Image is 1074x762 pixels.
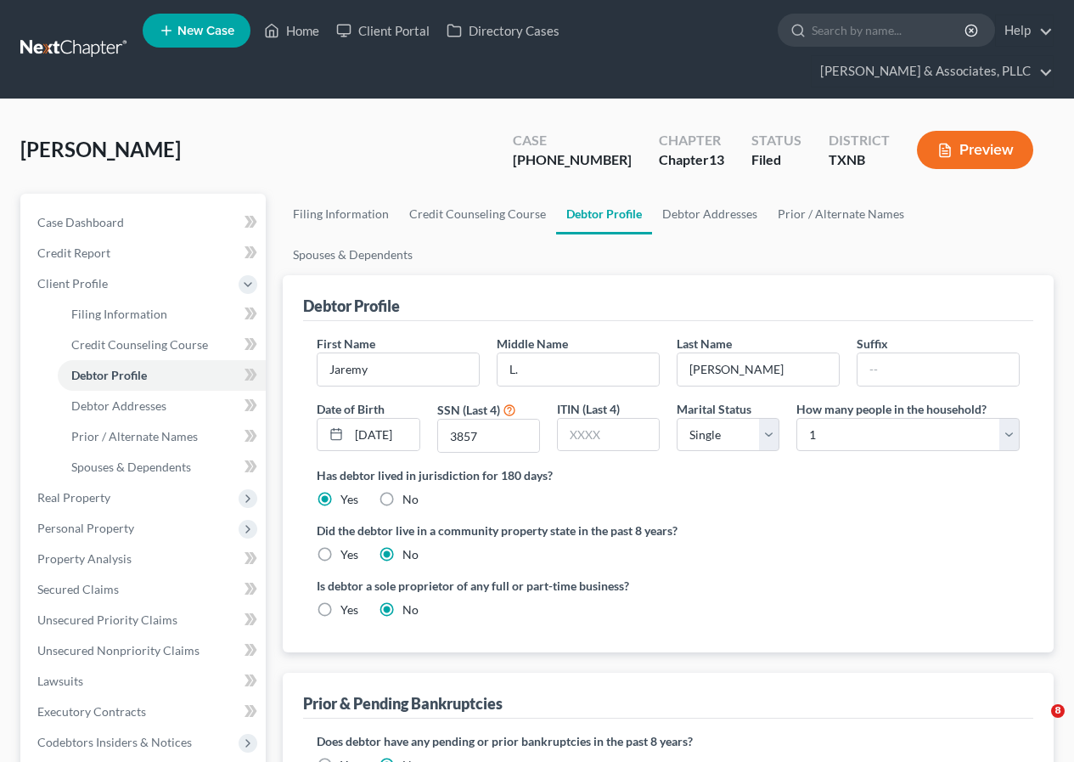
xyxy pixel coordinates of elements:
[71,398,166,413] span: Debtor Addresses
[71,307,167,321] span: Filing Information
[402,546,419,563] label: No
[58,421,266,452] a: Prior / Alternate Names
[58,360,266,391] a: Debtor Profile
[24,666,266,697] a: Lawsuits
[20,137,181,161] span: [PERSON_NAME]
[37,276,108,291] span: Client Profile
[796,400,987,418] label: How many people in the household?
[58,299,266,330] a: Filing Information
[177,25,234,37] span: New Case
[751,131,801,150] div: Status
[24,207,266,238] a: Case Dashboard
[37,215,124,229] span: Case Dashboard
[659,131,724,150] div: Chapter
[71,337,208,352] span: Credit Counseling Course
[812,56,1053,87] a: [PERSON_NAME] & Associates, PLLC
[37,521,134,535] span: Personal Property
[71,429,198,443] span: Prior / Alternate Names
[340,491,358,508] label: Yes
[303,693,503,714] div: Prior & Pending Bankruptcies
[317,400,385,418] label: Date of Birth
[317,732,1020,750] label: Does debtor have any pending or prior bankruptcies in the past 8 years?
[1051,704,1065,718] span: 8
[438,420,539,452] input: XXXX
[558,419,659,451] input: XXXX
[317,577,660,595] label: Is debtor a sole proprietor of any full or part-time business?
[37,612,177,627] span: Unsecured Priority Claims
[283,194,399,234] a: Filing Information
[858,353,1019,386] input: --
[812,14,967,46] input: Search by name...
[751,150,801,170] div: Filed
[37,643,200,658] span: Unsecured Nonpriority Claims
[498,353,659,386] input: M.I
[58,330,266,360] a: Credit Counseling Course
[58,452,266,483] a: Spouses & Dependents
[437,401,500,419] label: SSN (Last 4)
[317,466,1020,484] label: Has debtor lived in jurisdiction for 180 days?
[829,150,890,170] div: TXNB
[24,697,266,727] a: Executory Contracts
[709,151,724,167] span: 13
[513,150,632,170] div: [PHONE_NUMBER]
[24,544,266,574] a: Property Analysis
[857,335,888,353] label: Suffix
[402,601,419,618] label: No
[318,353,479,386] input: --
[37,735,192,749] span: Codebtors Insiders & Notices
[71,368,147,382] span: Debtor Profile
[652,194,768,234] a: Debtor Addresses
[768,194,914,234] a: Prior / Alternate Names
[71,460,191,474] span: Spouses & Dependents
[996,15,1053,46] a: Help
[24,238,266,268] a: Credit Report
[829,131,890,150] div: District
[24,635,266,666] a: Unsecured Nonpriority Claims
[37,704,146,719] span: Executory Contracts
[37,246,110,260] span: Credit Report
[283,234,423,275] a: Spouses & Dependents
[678,353,839,386] input: --
[513,131,632,150] div: Case
[497,335,568,353] label: Middle Name
[317,335,375,353] label: First Name
[1016,704,1057,745] iframe: Intercom live chat
[659,150,724,170] div: Chapter
[37,490,110,505] span: Real Property
[317,522,1020,539] label: Did the debtor live in a community property state in the past 8 years?
[917,131,1033,169] button: Preview
[24,574,266,605] a: Secured Claims
[556,194,652,234] a: Debtor Profile
[328,15,438,46] a: Client Portal
[340,601,358,618] label: Yes
[37,582,119,596] span: Secured Claims
[677,335,732,353] label: Last Name
[37,551,132,566] span: Property Analysis
[58,391,266,421] a: Debtor Addresses
[303,296,400,316] div: Debtor Profile
[349,419,419,451] input: MM/DD/YYYY
[438,15,568,46] a: Directory Cases
[37,674,83,688] span: Lawsuits
[402,491,419,508] label: No
[24,605,266,635] a: Unsecured Priority Claims
[399,194,556,234] a: Credit Counseling Course
[340,546,358,563] label: Yes
[677,400,751,418] label: Marital Status
[256,15,328,46] a: Home
[557,400,620,418] label: ITIN (Last 4)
